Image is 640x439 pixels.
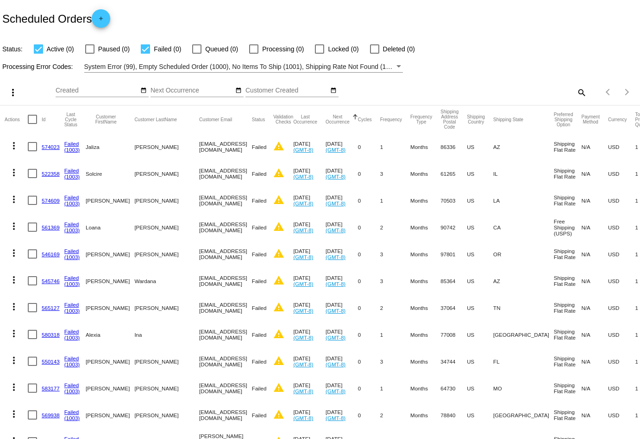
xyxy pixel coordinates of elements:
mat-cell: [DATE] [293,321,326,348]
mat-cell: [DATE] [293,160,326,187]
mat-cell: US [467,187,493,214]
a: (GMT-8) [293,308,313,314]
mat-cell: Shipping Flat Rate [554,402,582,428]
mat-cell: 3 [380,267,410,294]
mat-cell: [EMAIL_ADDRESS][DOMAIN_NAME] [199,348,252,375]
mat-cell: [PERSON_NAME] [86,187,134,214]
button: Change sorting for ShippingState [493,117,523,122]
mat-cell: [PERSON_NAME] [86,402,134,428]
mat-cell: [DATE] [293,402,326,428]
mat-icon: warning [273,409,284,420]
a: (GMT-8) [326,147,345,153]
a: (1003) [64,388,80,394]
mat-cell: 2 [380,402,410,428]
mat-cell: [DATE] [293,187,326,214]
mat-cell: USD [608,321,635,348]
a: Failed [64,328,79,334]
span: Failed [252,144,267,150]
mat-cell: US [467,375,493,402]
mat-cell: 0 [358,321,380,348]
mat-cell: 0 [358,348,380,375]
mat-cell: N/A [581,133,608,160]
mat-cell: Shipping Flat Rate [554,294,582,321]
mat-cell: [DATE] [326,187,358,214]
mat-cell: [DATE] [326,214,358,241]
mat-cell: [DATE] [293,348,326,375]
mat-cell: [GEOGRAPHIC_DATA] [493,321,554,348]
span: Paused (0) [98,43,130,55]
mat-cell: 0 [358,402,380,428]
span: Failed [252,251,267,257]
span: Failed [252,359,267,365]
mat-cell: Jaliza [86,133,134,160]
mat-cell: [PERSON_NAME] [134,294,199,321]
span: Locked (0) [328,43,358,55]
mat-cell: [PERSON_NAME] [86,267,134,294]
mat-cell: CA [493,214,554,241]
a: 565127 [42,305,60,311]
mat-cell: US [467,321,493,348]
mat-cell: Months [410,294,440,321]
a: (GMT-8) [293,415,313,421]
mat-cell: USD [608,348,635,375]
mat-cell: [EMAIL_ADDRESS][DOMAIN_NAME] [199,321,252,348]
input: Customer Created [245,87,329,94]
mat-cell: 3 [380,348,410,375]
a: (1003) [64,415,80,421]
span: Failed [252,332,267,338]
mat-icon: warning [273,382,284,393]
mat-cell: [DATE] [326,160,358,187]
mat-cell: N/A [581,294,608,321]
mat-cell: [DATE] [326,133,358,160]
a: 561369 [42,224,60,230]
mat-cell: 37064 [440,294,467,321]
mat-cell: Wardana [134,267,199,294]
mat-icon: warning [273,141,284,152]
a: (GMT-8) [326,415,345,421]
span: Processing (0) [262,43,304,55]
span: Deleted (0) [383,43,415,55]
mat-cell: [EMAIL_ADDRESS][DOMAIN_NAME] [199,375,252,402]
mat-icon: warning [273,328,284,340]
mat-icon: warning [273,248,284,259]
mat-cell: [DATE] [326,375,358,402]
span: Failed [252,305,267,311]
mat-cell: Shipping Flat Rate [554,160,582,187]
button: Previous page [599,83,618,101]
span: Active (0) [47,43,74,55]
a: (GMT-8) [293,361,313,367]
a: (GMT-8) [326,173,345,179]
mat-cell: [EMAIL_ADDRESS][DOMAIN_NAME] [199,294,252,321]
mat-cell: AZ [493,267,554,294]
mat-cell: Shipping Flat Rate [554,187,582,214]
span: Failed [252,171,267,177]
a: Failed [64,167,79,173]
mat-cell: 0 [358,187,380,214]
mat-cell: Months [410,321,440,348]
mat-icon: search [576,85,587,99]
mat-cell: N/A [581,241,608,267]
a: Failed [64,302,79,308]
span: Failed [252,412,267,418]
mat-cell: 0 [358,294,380,321]
a: (GMT-8) [293,200,313,206]
mat-cell: USD [608,187,635,214]
mat-cell: US [467,241,493,267]
mat-cell: Months [410,402,440,428]
mat-cell: [DATE] [326,348,358,375]
a: (1003) [64,334,80,340]
mat-cell: Alexia [86,321,134,348]
mat-cell: US [467,133,493,160]
mat-cell: LA [493,187,554,214]
mat-cell: USD [608,375,635,402]
mat-cell: [PERSON_NAME] [86,348,134,375]
mat-cell: N/A [581,187,608,214]
mat-cell: N/A [581,214,608,241]
button: Change sorting for ShippingCountry [467,114,485,124]
mat-cell: Shipping Flat Rate [554,375,582,402]
h2: Scheduled Orders [2,9,110,28]
a: (GMT-8) [326,308,345,314]
a: 574023 [42,144,60,150]
button: Change sorting for Id [42,117,45,122]
mat-cell: 0 [358,160,380,187]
